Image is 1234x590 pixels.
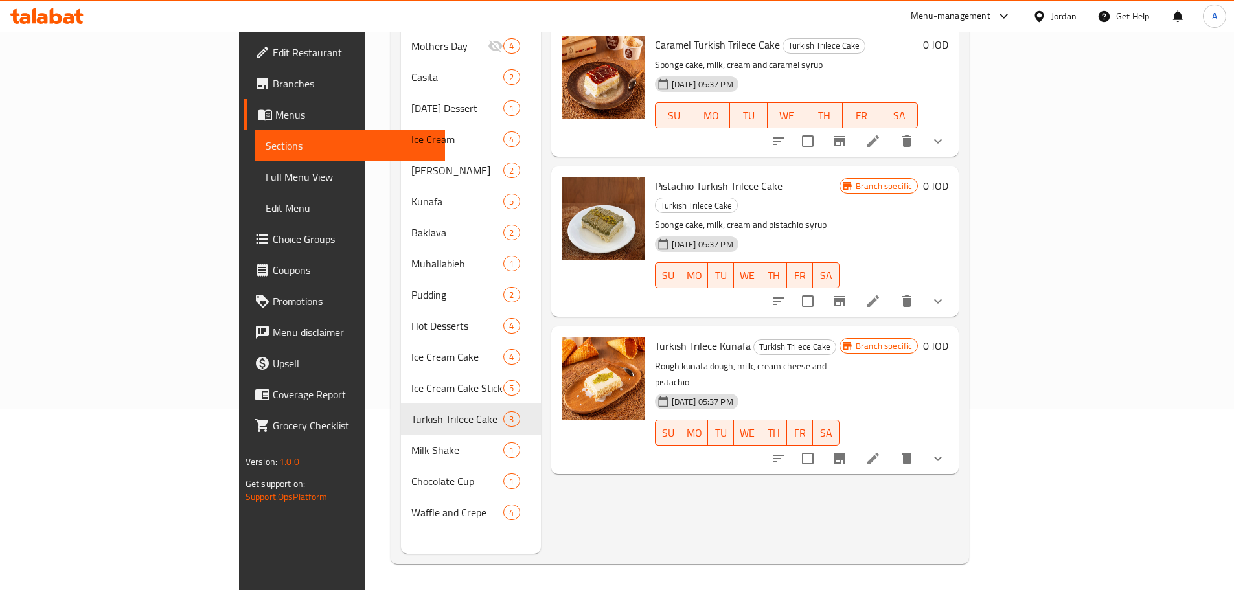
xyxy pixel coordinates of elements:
span: FR [792,424,808,442]
div: items [503,131,520,147]
button: Branch-specific-item [824,286,855,317]
a: Support.OpsPlatform [246,488,328,505]
div: items [503,380,520,396]
span: Hot Desserts [411,318,503,334]
span: [DATE] 05:37 PM [667,78,738,91]
a: Edit menu item [865,451,881,466]
span: Branch specific [851,180,917,192]
span: TU [713,424,729,442]
a: Edit menu item [865,293,881,309]
div: Chocolate Cup1 [401,466,540,497]
span: FR [792,266,808,285]
div: Halawet Al Jabin [411,163,503,178]
p: Rough kunafa dough, milk, cream cheese and pistachio [655,358,840,391]
div: Ice Cream Cake [411,349,503,365]
button: WE [734,420,760,446]
div: Turkish Trilece Cake [753,339,836,355]
button: Branch-specific-item [824,126,855,157]
span: Coupons [273,262,435,278]
svg: Show Choices [930,451,946,466]
div: items [503,318,520,334]
span: MO [698,106,725,125]
div: Ice Cream Cake4 [401,341,540,372]
span: Select to update [794,288,821,315]
span: 1 [504,444,519,457]
h6: 0 JOD [923,337,948,355]
span: TU [735,106,762,125]
span: Muhallabieh [411,256,503,271]
span: 4 [504,320,519,332]
svg: Show Choices [930,293,946,309]
button: show more [922,126,954,157]
span: Waffle and Crepe [411,505,503,520]
img: Turkish Trilece Kunafa [562,337,645,420]
div: items [503,411,520,427]
span: 2 [504,227,519,239]
button: TU [708,262,735,288]
span: TH [766,424,782,442]
a: Sections [255,130,445,161]
button: SA [880,102,918,128]
div: Ramadan Dessert [411,100,503,116]
span: Chocolate Cup [411,473,503,489]
span: Casita [411,69,503,85]
span: Turkish Trilece Cake [411,411,503,427]
p: Sponge cake, milk, cream and pistachio syrup [655,217,840,233]
button: delete [891,286,922,317]
span: 4 [504,351,519,363]
a: Coupons [244,255,445,286]
span: Baklava [411,225,503,240]
span: Upsell [273,356,435,371]
button: FR [843,102,880,128]
span: SA [818,266,834,285]
h6: 0 JOD [923,177,948,195]
span: 1.0.0 [279,453,299,470]
span: [DATE] 05:37 PM [667,396,738,408]
button: sort-choices [763,126,794,157]
button: SA [813,420,840,446]
div: Baklava2 [401,217,540,248]
span: 3 [504,413,519,425]
span: WE [739,424,755,442]
div: Waffle and Crepe4 [401,497,540,528]
img: Pistachio Turkish Trilece Cake [562,177,645,260]
div: items [503,100,520,116]
span: Edit Restaurant [273,45,435,60]
span: Branch specific [851,340,917,352]
div: Turkish Trilece Cake3 [401,403,540,435]
span: Pistachio Turkish Trilece Cake [655,176,783,196]
div: Kunafa [411,194,503,209]
div: [PERSON_NAME]2 [401,155,540,186]
span: Ice Cream [411,131,503,147]
span: Menus [275,107,435,122]
span: Coverage Report [273,387,435,402]
span: SU [661,424,677,442]
span: Select to update [794,128,821,155]
div: Turkish Trilece Cake [655,198,738,213]
svg: Inactive section [488,38,503,54]
span: 1 [504,258,519,270]
div: items [503,256,520,271]
span: 1 [504,475,519,488]
a: Choice Groups [244,223,445,255]
span: Sections [266,138,435,153]
a: Menu disclaimer [244,317,445,348]
span: Get support on: [246,475,305,492]
div: Ice Cream4 [401,124,540,155]
a: Coverage Report [244,379,445,410]
button: delete [891,126,922,157]
div: items [503,442,520,458]
span: A [1212,9,1217,23]
span: SU [661,106,688,125]
span: Menu disclaimer [273,324,435,340]
div: Milk Shake1 [401,435,540,466]
button: show more [922,443,954,474]
a: Grocery Checklist [244,410,445,441]
button: Branch-specific-item [824,443,855,474]
div: Menu-management [911,8,990,24]
span: Pudding [411,287,503,302]
button: FR [787,420,814,446]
